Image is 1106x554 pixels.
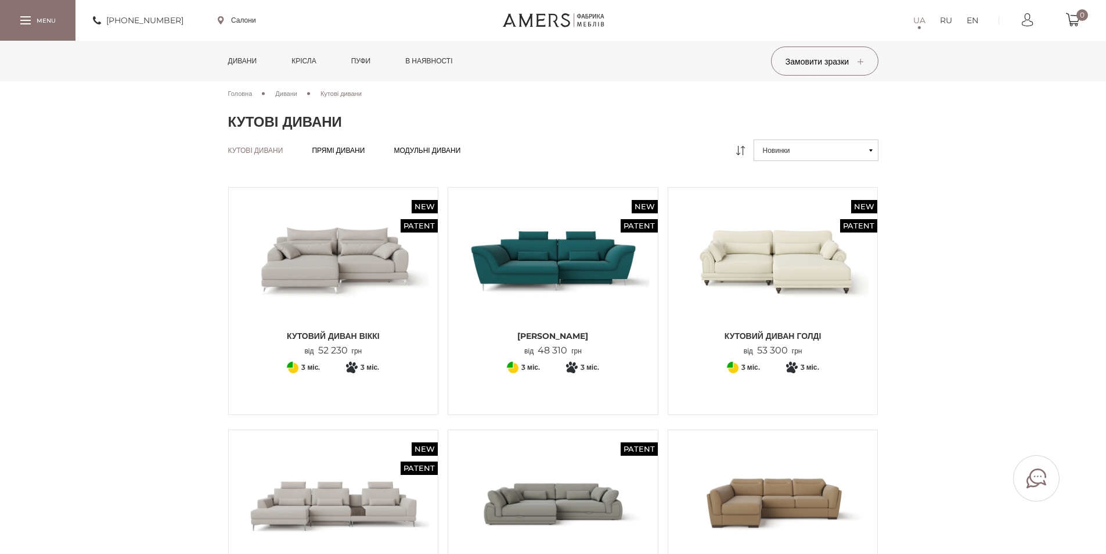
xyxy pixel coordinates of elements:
[394,146,460,155] a: Модульні дивани
[412,200,438,213] span: New
[754,140,878,161] button: Новинки
[524,345,582,356] p: від грн
[275,90,297,98] span: Дивани
[314,345,352,356] span: 52 230
[228,88,253,99] a: Головна
[581,360,599,374] span: 3 міс.
[237,196,430,356] a: New Patent Кутовий диван ВІККІ Кутовий диван ВІККІ Кутовий диван ВІККІ від52 230грн
[621,219,658,233] span: Patent
[283,41,325,81] a: Крісла
[275,88,297,99] a: Дивани
[913,13,925,27] a: UA
[304,345,362,356] p: від грн
[851,200,877,213] span: New
[771,47,878,76] button: Замовити зразки
[343,41,380,81] a: Пуфи
[786,56,863,67] span: Замовити зразки
[457,330,649,342] span: [PERSON_NAME]
[521,360,540,374] span: 3 міс.
[741,360,760,374] span: 3 міс.
[753,345,792,356] span: 53 300
[457,196,649,356] a: New Patent Кутовий Диван Грейсі Кутовий Диван Грейсі [PERSON_NAME] від48 310грн
[677,196,869,356] a: New Patent Кутовий диван ГОЛДІ Кутовий диван ГОЛДІ Кутовий диван ГОЛДІ від53 300грн
[228,90,253,98] span: Головна
[312,146,365,155] a: Прямі дивани
[621,442,658,456] span: Patent
[840,219,877,233] span: Patent
[401,462,438,475] span: Patent
[237,330,430,342] span: Кутовий диван ВІККІ
[744,345,802,356] p: від грн
[93,13,183,27] a: [PHONE_NUMBER]
[534,345,571,356] span: 48 310
[228,113,878,131] h1: Кутові дивани
[412,442,438,456] span: New
[301,360,320,374] span: 3 міс.
[940,13,952,27] a: RU
[397,41,461,81] a: в наявності
[801,360,819,374] span: 3 міс.
[218,15,256,26] a: Салони
[677,330,869,342] span: Кутовий диван ГОЛДІ
[632,200,658,213] span: New
[1076,9,1088,21] span: 0
[401,219,438,233] span: Patent
[967,13,978,27] a: EN
[219,41,266,81] a: Дивани
[361,360,379,374] span: 3 міс.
